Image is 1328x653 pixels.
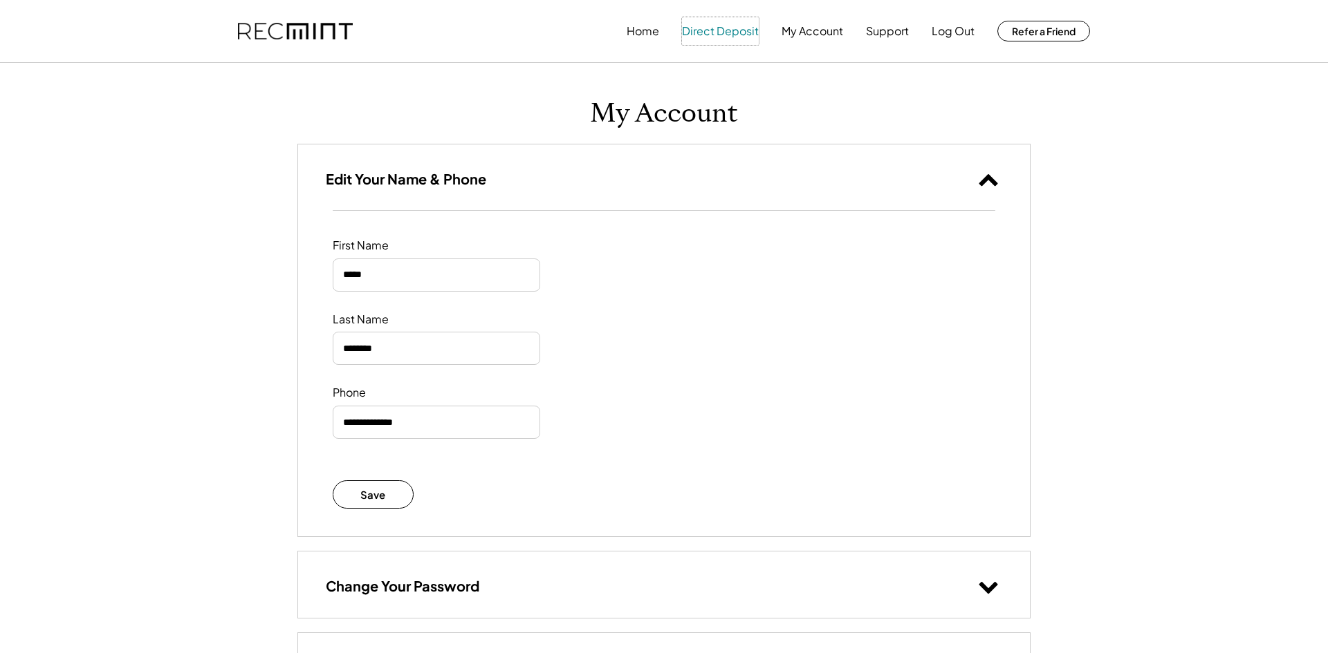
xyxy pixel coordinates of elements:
[238,23,353,40] img: recmint-logotype%403x.png
[782,17,843,45] button: My Account
[333,312,471,327] div: Last Name
[326,577,479,595] h3: Change Your Password
[590,97,738,130] h1: My Account
[333,480,414,509] button: Save
[682,17,759,45] button: Direct Deposit
[627,17,659,45] button: Home
[333,386,471,400] div: Phone
[932,17,975,45] button: Log Out
[866,17,909,45] button: Support
[333,238,471,253] div: First Name
[997,21,1090,41] button: Refer a Friend
[326,170,486,188] h3: Edit Your Name & Phone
